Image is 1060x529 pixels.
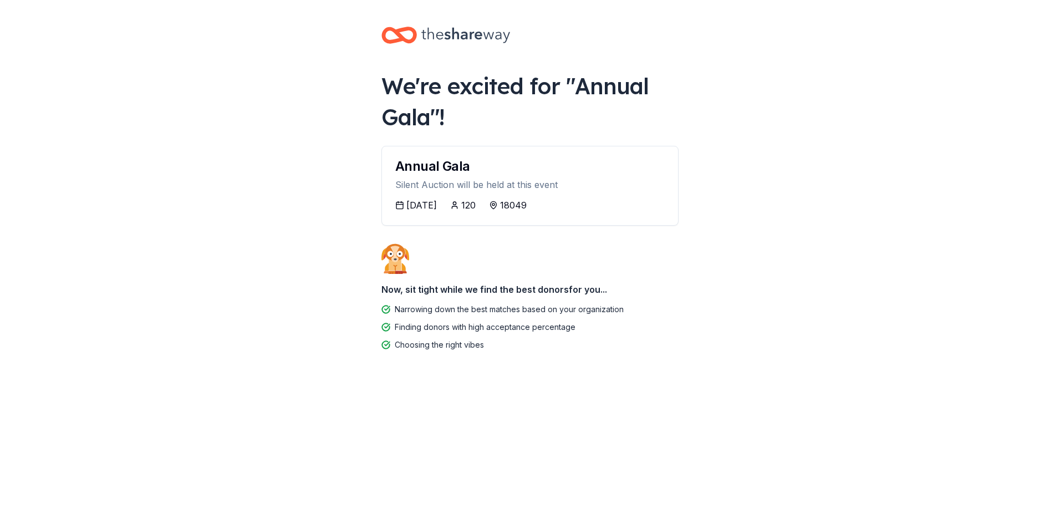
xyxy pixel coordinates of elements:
div: Narrowing down the best matches based on your organization [395,303,624,316]
div: [DATE] [406,199,437,212]
div: Silent Auction will be held at this event [395,177,665,192]
div: Annual Gala [395,160,665,173]
img: Dog waiting patiently [381,243,409,273]
div: Now, sit tight while we find the best donors for you... [381,278,679,301]
div: Finding donors with high acceptance percentage [395,321,575,334]
div: We're excited for " Annual Gala "! [381,70,679,133]
div: 18049 [500,199,527,212]
div: Choosing the right vibes [395,338,484,352]
div: 120 [461,199,476,212]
